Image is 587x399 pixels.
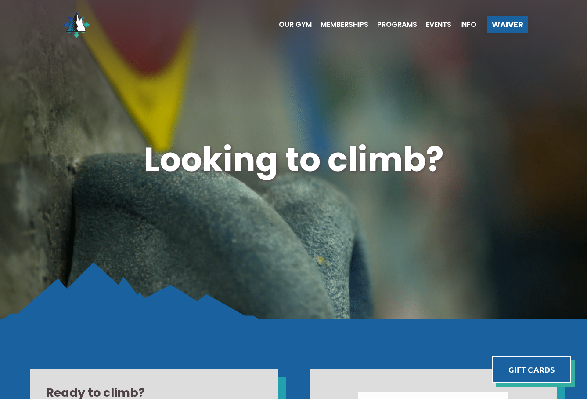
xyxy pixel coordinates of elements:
[460,21,476,28] span: Info
[270,21,312,28] a: Our Gym
[30,136,557,183] h1: Looking to climb?
[487,16,528,33] a: Waiver
[451,21,476,28] a: Info
[59,7,94,42] img: North Wall Logo
[426,21,451,28] span: Events
[312,21,368,28] a: Memberships
[417,21,451,28] a: Events
[492,21,523,29] span: Waiver
[321,21,368,28] span: Memberships
[368,21,417,28] a: Programs
[377,21,417,28] span: Programs
[279,21,312,28] span: Our Gym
